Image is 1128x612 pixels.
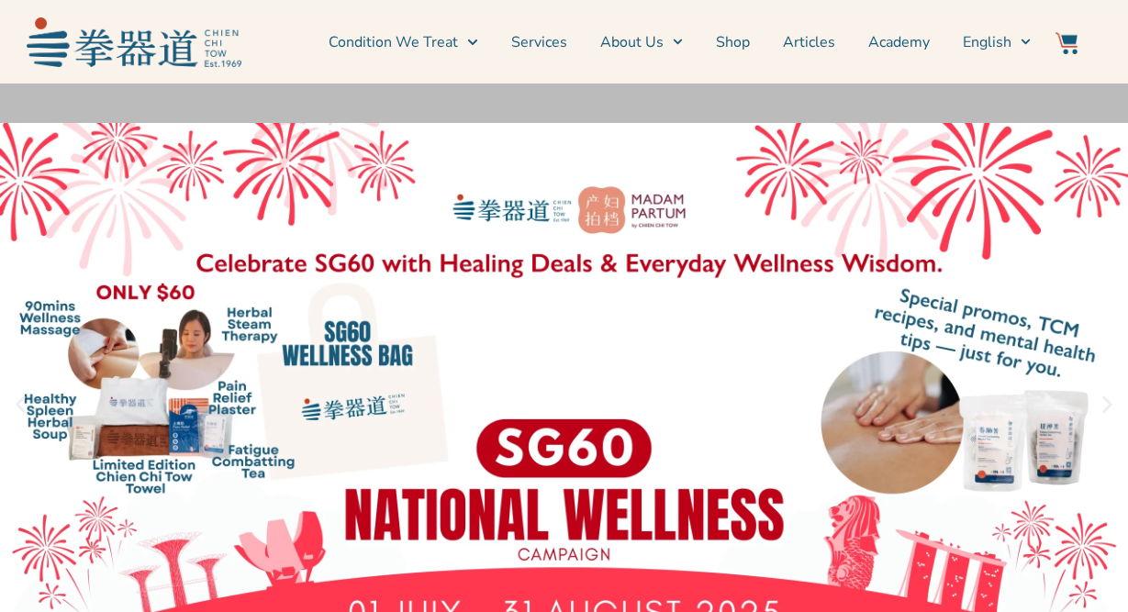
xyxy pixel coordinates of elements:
div: Previous slide [9,394,32,417]
a: English [963,19,1031,65]
span: English [963,31,1011,53]
a: Shop [716,19,750,65]
div: Next slide [1096,394,1119,417]
nav: Menu [251,19,1031,65]
a: Condition We Treat [329,19,477,65]
a: About Us [600,19,683,65]
a: Articles [783,19,835,65]
img: Website Icon-03 [1055,32,1078,54]
a: Services [511,19,567,65]
a: Academy [868,19,930,65]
